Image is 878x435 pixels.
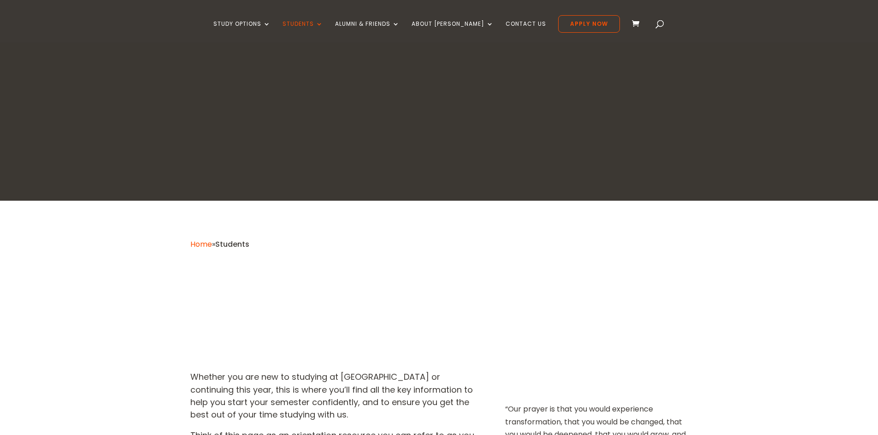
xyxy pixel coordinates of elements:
a: Study Options [213,21,271,42]
span: Students [215,239,249,249]
a: Alumni & Friends [335,21,400,42]
a: Students [283,21,323,42]
p: Whether you are new to studying at [GEOGRAPHIC_DATA] or continuing this year, this is where you’l... [190,371,478,429]
img: Rob Ayres_24_landscape [505,275,688,389]
a: Home [190,239,212,249]
span: » [190,239,249,249]
a: Apply Now [558,15,620,33]
a: Contact Us [506,21,546,42]
a: About [PERSON_NAME] [412,21,494,42]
